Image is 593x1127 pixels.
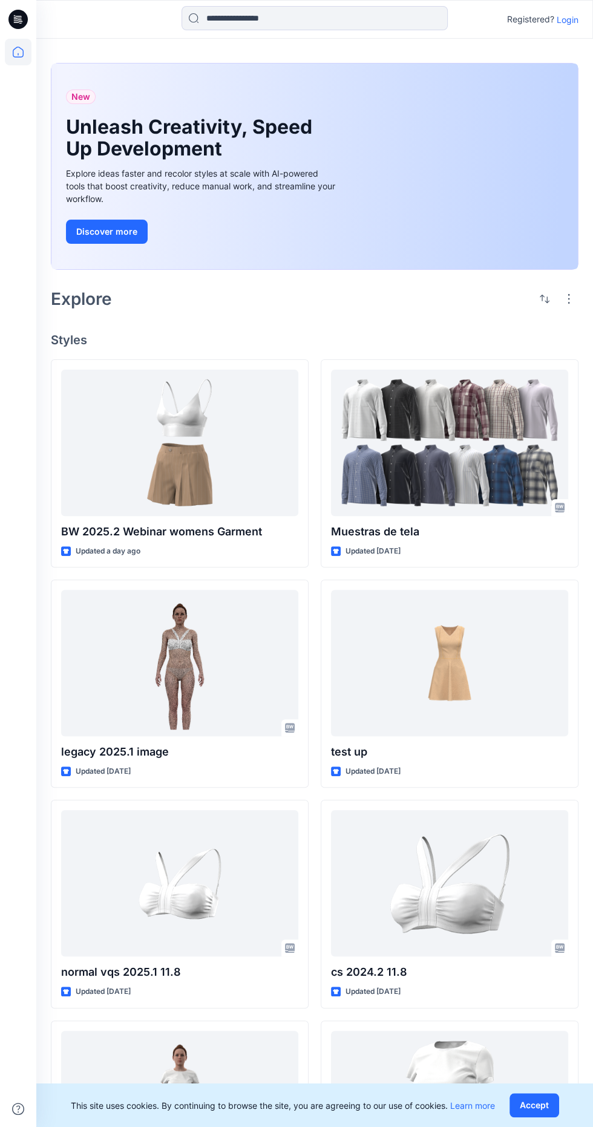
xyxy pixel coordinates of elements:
[61,590,298,736] a: legacy 2025.1 image
[66,220,338,244] a: Discover more
[331,590,568,736] a: test up
[66,167,338,205] div: Explore ideas faster and recolor styles at scale with AI-powered tools that boost creativity, red...
[557,13,578,26] p: Login
[509,1093,559,1117] button: Accept
[450,1100,495,1111] a: Learn more
[61,743,298,760] p: legacy 2025.1 image
[71,90,90,104] span: New
[61,370,298,516] a: BW 2025.2 Webinar womens Garment
[61,964,298,981] p: normal vqs 2025.1 11.8
[71,1099,495,1112] p: This site uses cookies. By continuing to browse the site, you are agreeing to our use of cookies.
[346,985,401,998] p: Updated [DATE]
[346,765,401,778] p: Updated [DATE]
[507,12,554,27] p: Registered?
[51,333,578,347] h4: Styles
[76,765,131,778] p: Updated [DATE]
[66,220,148,244] button: Discover more
[76,985,131,998] p: Updated [DATE]
[331,964,568,981] p: cs 2024.2 11.8
[51,289,112,309] h2: Explore
[331,523,568,540] p: Muestras de tela
[61,523,298,540] p: BW 2025.2 Webinar womens Garment
[76,545,140,558] p: Updated a day ago
[331,370,568,516] a: Muestras de tela
[66,116,320,160] h1: Unleash Creativity, Speed Up Development
[61,810,298,956] a: normal vqs 2025.1 11.8
[331,810,568,956] a: cs 2024.2 11.8
[346,545,401,558] p: Updated [DATE]
[331,743,568,760] p: test up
